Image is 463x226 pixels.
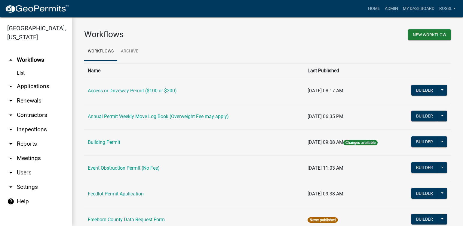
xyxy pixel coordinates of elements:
a: Building Permit [88,139,120,145]
a: Workflows [84,42,117,61]
a: Freeborn County Data Request Form [88,217,165,222]
button: Builder [411,188,438,199]
a: Home [366,3,382,14]
th: Last Published [304,63,398,78]
span: Changes available [343,140,378,145]
i: help [7,198,14,205]
h3: Workflows [84,29,263,40]
a: Admin [382,3,400,14]
i: arrow_drop_up [7,56,14,64]
i: arrow_drop_down [7,83,14,90]
i: arrow_drop_down [7,126,14,133]
th: Name [84,63,304,78]
button: Builder [411,136,438,147]
a: Access or Driveway Permit ($100 or $200) [88,88,177,94]
i: arrow_drop_down [7,140,14,147]
i: arrow_drop_down [7,169,14,176]
span: [DATE] 11:03 AM [308,165,343,171]
a: Event Obstruction Permit (No Fee) [88,165,160,171]
a: Archive [117,42,142,61]
i: arrow_drop_down [7,183,14,191]
a: My Dashboard [400,3,437,14]
i: arrow_drop_down [7,112,14,119]
button: Builder [411,162,438,173]
a: Feedlot Permit Application [88,191,144,197]
button: Builder [411,111,438,121]
span: [DATE] 09:08 AM [308,139,343,145]
button: Builder [411,214,438,225]
button: New Workflow [408,29,451,40]
a: Annual Permit Weekly Move Log Book (Overweight Fee may apply) [88,114,229,119]
i: arrow_drop_down [7,155,14,162]
button: Builder [411,85,438,96]
i: arrow_drop_down [7,97,14,104]
span: Never published [308,217,338,223]
span: [DATE] 08:17 AM [308,88,343,94]
span: [DATE] 09:38 AM [308,191,343,197]
span: [DATE] 06:35 PM [308,114,343,119]
a: RossL [437,3,458,14]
